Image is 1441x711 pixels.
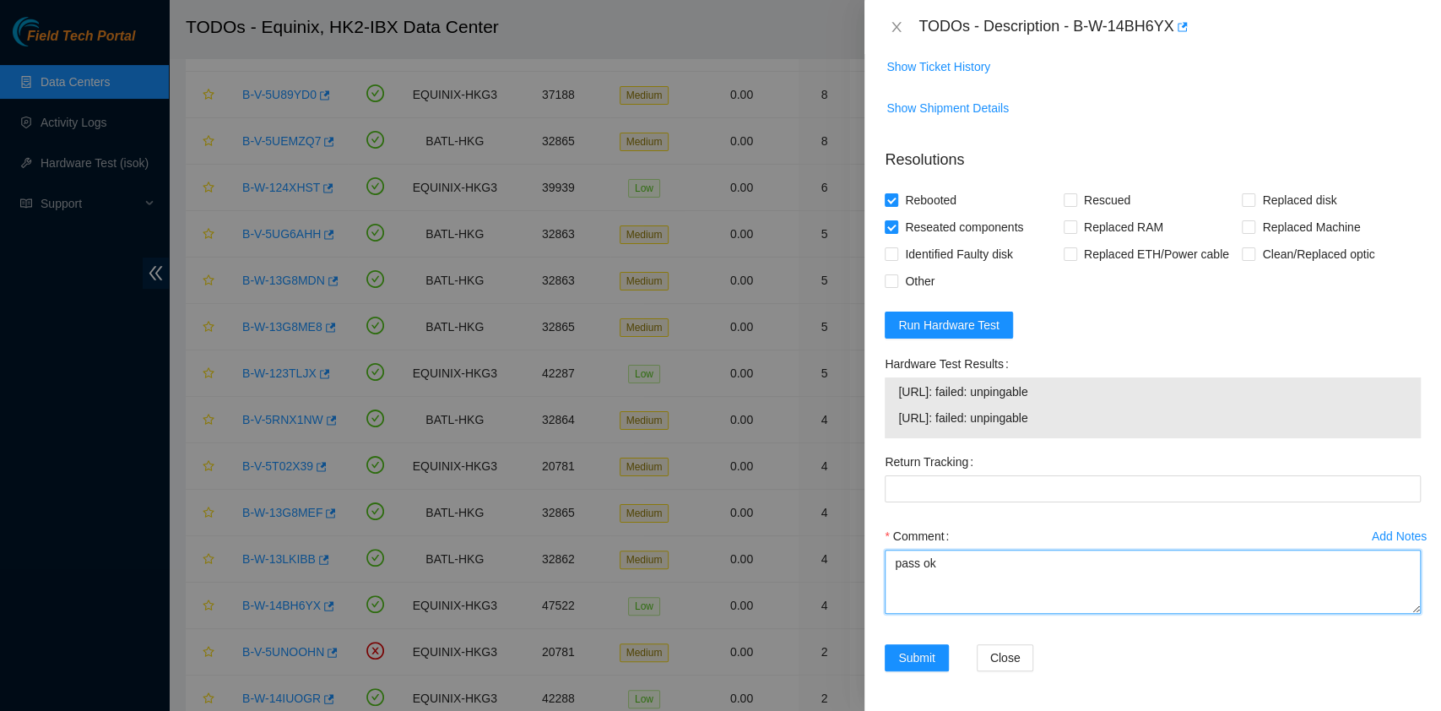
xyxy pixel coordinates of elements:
label: Comment [885,523,956,550]
textarea: Comment [885,550,1421,614]
button: Submit [885,644,949,671]
span: Identified Faulty disk [898,241,1020,268]
span: Submit [898,649,935,667]
span: Rebooted [898,187,963,214]
span: Replaced RAM [1077,214,1170,241]
span: Replaced ETH/Power cable [1077,241,1236,268]
div: TODOs - Description - B-W-14BH6YX [918,14,1421,41]
p: Resolutions [885,135,1421,171]
div: Add Notes [1372,530,1427,542]
span: Rescued [1077,187,1137,214]
span: Replaced disk [1255,187,1343,214]
span: Close [990,649,1021,667]
button: Run Hardware Test [885,312,1013,339]
span: close [890,20,903,34]
span: Show Shipment Details [886,99,1009,117]
button: Close [977,644,1034,671]
span: Other [898,268,941,295]
span: [URL]: failed: unpingable [898,409,1407,427]
span: [URL]: failed: unpingable [898,383,1407,401]
button: Close [885,19,908,35]
span: Clean/Replaced optic [1255,241,1381,268]
button: Show Shipment Details [886,95,1010,122]
label: Hardware Test Results [885,350,1015,377]
button: Show Ticket History [886,53,991,80]
span: Run Hardware Test [898,316,999,334]
button: Add Notes [1371,523,1427,550]
span: Show Ticket History [886,57,990,76]
input: Return Tracking [885,475,1421,502]
span: Reseated components [898,214,1030,241]
span: Replaced Machine [1255,214,1367,241]
label: Return Tracking [885,448,980,475]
